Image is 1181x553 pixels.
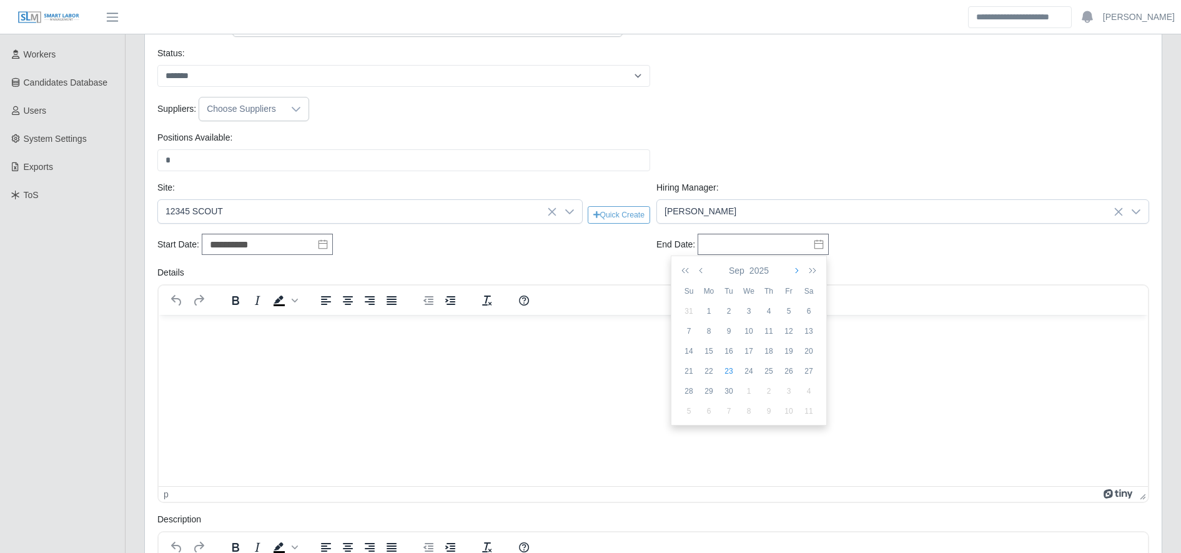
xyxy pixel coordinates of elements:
td: 2025-09-07 [679,321,699,341]
div: 17 [739,346,759,357]
div: Press the Up and Down arrow keys to resize the editor. [1135,487,1148,502]
div: 29 [699,386,719,397]
div: 5 [779,306,799,317]
div: 25 [759,366,779,377]
div: 31 [679,306,699,317]
button: Redo [188,292,209,309]
img: SLM Logo [17,11,80,24]
td: 2025-09-29 [699,381,719,401]
div: 10 [779,406,799,417]
div: 4 [799,386,819,397]
div: 11 [759,326,779,337]
td: 2025-09-23 [719,361,739,381]
button: Sep [726,260,747,281]
div: 28 [679,386,699,397]
div: 16 [719,346,739,357]
td: 2025-09-16 [719,341,739,361]
label: Site: [157,181,175,194]
td: 2025-09-03 [739,301,759,321]
button: Decrease indent [418,292,439,309]
th: Tu [719,281,739,301]
td: 2025-09-02 [719,301,739,321]
div: 12 [779,326,799,337]
div: 3 [739,306,759,317]
td: 2025-09-05 [779,301,799,321]
div: 21 [679,366,699,377]
td: 2025-10-04 [799,381,819,401]
a: Powered by Tiny [1104,489,1135,499]
div: 15 [699,346,719,357]
label: Status: [157,47,185,60]
td: 2025-09-18 [759,341,779,361]
span: ToS [24,190,39,200]
div: 20 [799,346,819,357]
div: 2 [759,386,779,397]
button: Undo [166,292,187,309]
div: 13 [799,326,819,337]
td: 2025-09-10 [739,321,759,341]
button: Help [513,292,535,309]
td: 2025-10-11 [799,401,819,421]
button: Increase indent [440,292,461,309]
td: 2025-10-06 [699,401,719,421]
div: 1 [739,386,759,397]
th: Su [679,281,699,301]
div: 3 [779,386,799,397]
label: Start Date: [157,238,199,251]
div: 6 [699,406,719,417]
td: 2025-10-01 [739,381,759,401]
label: Details [157,266,184,279]
div: 26 [779,366,799,377]
label: Positions Available: [157,131,232,144]
td: 2025-08-31 [679,301,699,321]
td: 2025-10-08 [739,401,759,421]
div: 6 [799,306,819,317]
label: End Date: [656,238,695,251]
button: Align left [315,292,337,309]
td: 2025-09-19 [779,341,799,361]
div: 23 [719,366,739,377]
div: Background color Black [269,292,300,309]
div: Choose Suppliers [199,97,284,121]
td: 2025-09-14 [679,341,699,361]
td: 2025-09-04 [759,301,779,321]
td: 2025-10-09 [759,401,779,421]
button: Italic [247,292,268,309]
button: Align center [337,292,358,309]
span: Patrick Gray [657,200,1124,223]
div: 19 [779,346,799,357]
iframe: Rich Text Area [159,315,1148,486]
th: Mo [699,281,719,301]
th: We [739,281,759,301]
button: Clear formatting [477,292,498,309]
div: 10 [739,326,759,337]
body: Rich Text Area. Press ALT-0 for help. [10,10,979,24]
div: p [164,489,169,499]
div: 7 [719,406,739,417]
td: 2025-09-21 [679,361,699,381]
div: 30 [719,386,739,397]
td: 2025-09-15 [699,341,719,361]
div: 24 [739,366,759,377]
td: 2025-09-30 [719,381,739,401]
td: 2025-10-07 [719,401,739,421]
span: 12345 SCOUT [158,200,557,223]
span: Workers [24,49,56,59]
td: 2025-09-12 [779,321,799,341]
button: Quick Create [588,206,650,224]
td: 2025-10-03 [779,381,799,401]
input: Search [968,6,1072,28]
td: 2025-09-20 [799,341,819,361]
td: 2025-10-05 [679,401,699,421]
td: 2025-09-11 [759,321,779,341]
div: 8 [699,326,719,337]
span: Exports [24,162,53,172]
span: Users [24,106,47,116]
td: 2025-09-13 [799,321,819,341]
td: 2025-09-01 [699,301,719,321]
td: 2025-10-02 [759,381,779,401]
div: 8 [739,406,759,417]
label: Description [157,513,201,526]
button: Bold [225,292,246,309]
div: 22 [699,366,719,377]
